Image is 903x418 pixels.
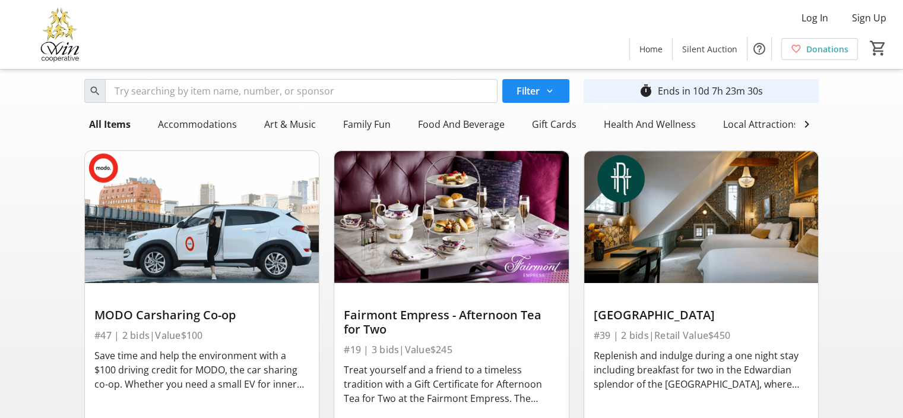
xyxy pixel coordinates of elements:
img: Victoria Women In Need Community Cooperative's Logo [7,5,113,64]
button: Log In [792,8,838,27]
div: Art & Music [259,112,321,136]
span: Silent Auction [682,43,737,55]
div: #39 | 2 bids | Retail Value $450 [594,327,809,344]
button: Help [747,37,771,61]
div: #47 | 2 bids | Value $100 [94,327,309,344]
a: Silent Auction [673,38,747,60]
a: Home [630,38,672,60]
div: Treat yourself and a friend to a timeless tradition with a Gift Certificate for Afternoon Tea for... [344,363,559,406]
span: Home [639,43,663,55]
div: Local Attractions [718,112,803,136]
a: Donations [781,38,858,60]
div: Family Fun [338,112,395,136]
div: Food And Beverage [413,112,509,136]
mat-icon: timer_outline [639,84,653,98]
button: Filter [502,79,569,103]
div: Replenish and indulge during a one night stay including breakfast for two in the Edwardian splend... [594,348,809,391]
img: Rosemead House Hotel [584,151,818,283]
div: MODO Carsharing Co-op [94,308,309,322]
div: Save time and help the environment with a $100 driving credit for MODO, the car sharing co-op. Wh... [94,348,309,391]
div: Accommodations [153,112,242,136]
span: Filter [517,84,540,98]
img: MODO Carsharing Co-op [85,151,319,283]
button: Cart [867,37,889,59]
div: Fairmont Empress - Afternoon Tea for Two [344,308,559,337]
button: Sign Up [842,8,896,27]
div: Ends in 10d 7h 23m 30s [658,84,763,98]
div: All Items [84,112,135,136]
input: Try searching by item name, number, or sponsor [105,79,498,103]
div: Health And Wellness [599,112,701,136]
div: [GEOGRAPHIC_DATA] [594,308,809,322]
span: Donations [806,43,848,55]
span: Log In [801,11,828,25]
span: Sign Up [852,11,886,25]
div: Gift Cards [527,112,581,136]
img: Fairmont Empress - Afternoon Tea for Two [334,151,568,283]
div: #19 | 3 bids | Value $245 [344,341,559,358]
